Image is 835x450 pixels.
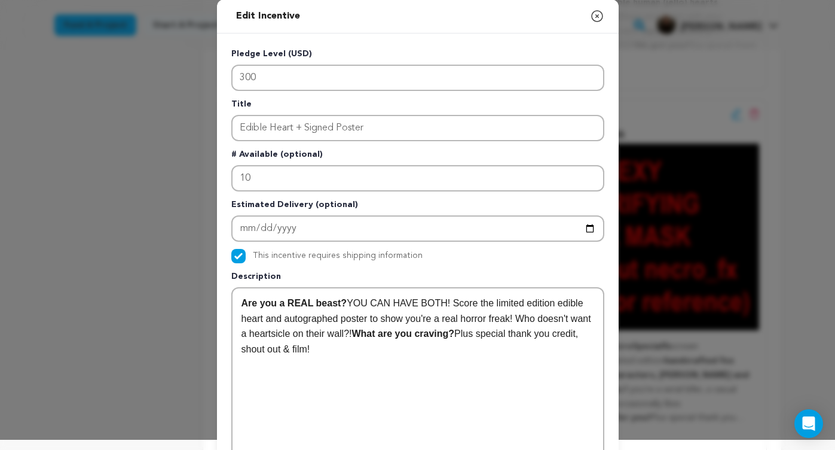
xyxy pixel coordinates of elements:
[231,115,604,141] input: Enter title
[351,329,454,339] strong: What are you craving?
[231,65,604,91] input: Enter level
[241,298,347,308] strong: Are you a REAL beast?
[231,4,305,28] h2: Edit Incentive
[231,148,604,165] p: # Available (optional)
[241,296,594,357] p: YOU CAN HAVE BOTH! Score the limited edition edible heart and autographed poster to show you're a...
[794,409,823,438] div: Open Intercom Messenger
[231,199,604,215] p: Estimated Delivery (optional)
[231,215,604,242] input: Enter Estimated Delivery
[253,251,423,260] label: This incentive requires shipping information
[231,98,604,115] p: Title
[231,165,604,191] input: Enter number available
[231,48,604,65] p: Pledge Level (USD)
[231,270,604,287] p: Description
